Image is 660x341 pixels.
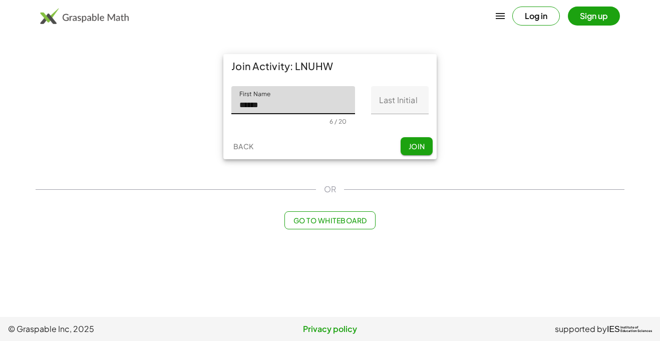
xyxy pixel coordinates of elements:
button: Sign up [568,7,620,26]
div: Join Activity: LNUHW [223,54,437,78]
a: Privacy policy [223,323,438,335]
span: © Graspable Inc, 2025 [8,323,223,335]
button: Back [227,137,259,155]
button: Log in [512,7,560,26]
div: 6 / 20 [329,118,347,125]
span: Go to Whiteboard [293,216,367,225]
span: supported by [555,323,607,335]
button: Join [401,137,433,155]
button: Go to Whiteboard [284,211,375,229]
span: OR [324,183,336,195]
a: IESInstitute ofEducation Sciences [607,323,652,335]
span: Institute of Education Sciences [620,326,652,333]
span: Join [408,142,425,151]
span: IES [607,324,620,334]
span: Back [233,142,253,151]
